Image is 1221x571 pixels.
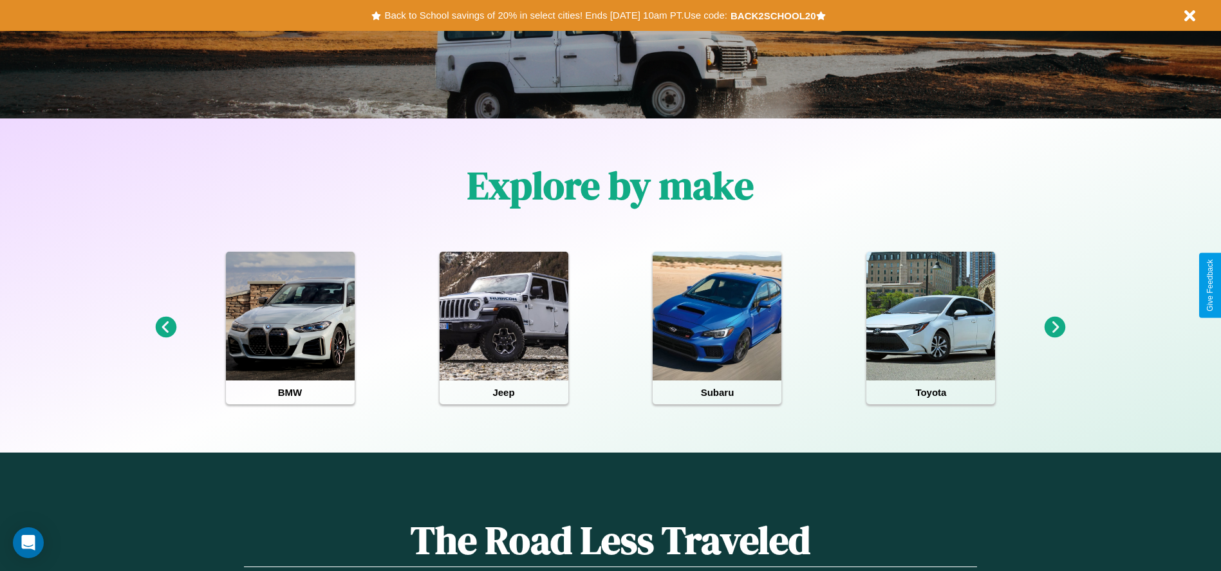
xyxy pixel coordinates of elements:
[226,380,355,404] h4: BMW
[731,10,816,21] b: BACK2SCHOOL20
[440,380,568,404] h4: Jeep
[244,514,976,567] h1: The Road Less Traveled
[1206,259,1215,312] div: Give Feedback
[381,6,730,24] button: Back to School savings of 20% in select cities! Ends [DATE] 10am PT.Use code:
[467,159,754,212] h1: Explore by make
[13,527,44,558] div: Open Intercom Messenger
[653,380,781,404] h4: Subaru
[866,380,995,404] h4: Toyota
